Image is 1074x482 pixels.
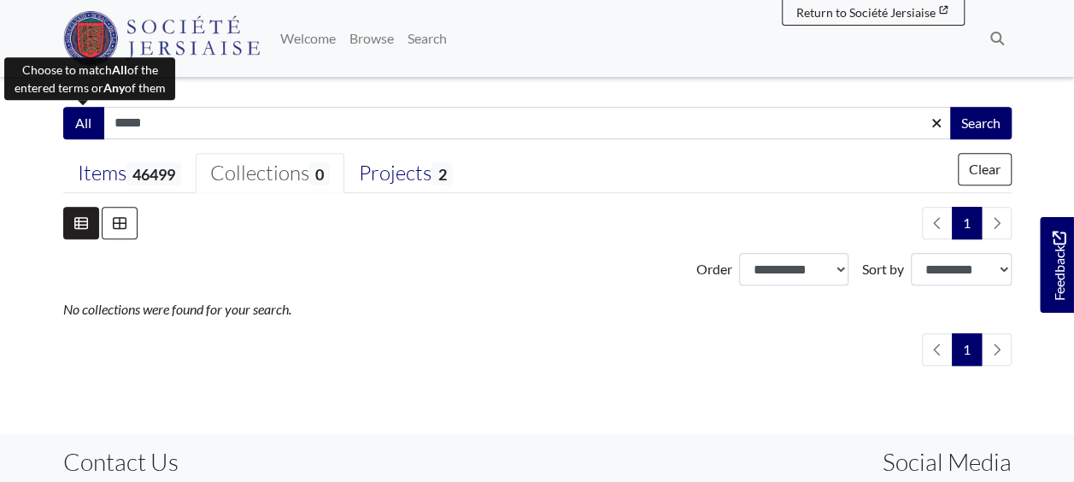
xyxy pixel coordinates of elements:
nav: pagination [915,207,1012,239]
button: All [63,107,104,139]
span: 46499 [126,162,181,185]
span: Feedback [1048,231,1069,300]
li: Previous page [922,333,953,366]
a: Welcome [273,21,343,56]
button: Search [950,107,1012,139]
strong: All [112,62,127,77]
div: Projects [359,161,452,186]
button: Clear [958,153,1012,185]
label: Sort by [862,259,904,279]
div: Items [78,161,181,186]
a: Browse [343,21,401,56]
nav: pagination [915,333,1012,366]
a: Société Jersiaise logo [63,7,261,70]
span: 0 [309,162,330,185]
em: No collections were found for your search. [63,301,291,317]
strong: Any [103,80,125,95]
input: Enter one or more search terms... [103,107,952,139]
div: Collections [210,161,330,186]
span: Goto page 1 [952,207,982,239]
a: Search [401,21,454,56]
h3: Social Media [883,448,1012,477]
img: Société Jersiaise [63,11,261,66]
a: Would you like to provide feedback? [1040,217,1074,313]
span: Goto page 1 [952,333,982,366]
span: 2 [431,162,452,185]
div: Choose to match of the entered terms or of them [4,57,175,100]
span: Return to Société Jersiaise [796,5,936,20]
li: Previous page [922,207,953,239]
h3: Contact Us [63,448,525,477]
label: Order [696,259,732,279]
